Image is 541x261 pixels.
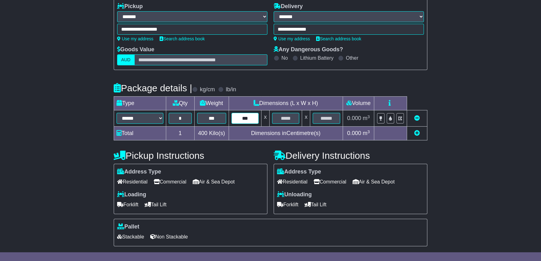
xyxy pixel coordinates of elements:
[117,46,154,53] label: Goods Value
[150,232,188,242] span: Non Stackable
[198,130,207,136] span: 400
[117,168,161,175] label: Address Type
[160,36,205,41] a: Search address book
[166,127,195,140] td: 1
[346,55,358,61] label: Other
[200,86,215,93] label: kg/cm
[343,97,374,110] td: Volume
[261,110,270,127] td: x
[117,3,143,10] label: Pickup
[114,97,166,110] td: Type
[226,86,236,93] label: lb/in
[229,127,343,140] td: Dimensions in Centimetre(s)
[117,177,147,187] span: Residential
[145,200,166,209] span: Tail Lift
[363,130,370,136] span: m
[347,115,361,121] span: 0.000
[274,46,343,53] label: Any Dangerous Goods?
[114,83,192,93] h4: Package details |
[114,127,166,140] td: Total
[117,200,138,209] span: Forklift
[193,177,235,187] span: Air & Sea Depot
[274,36,310,41] a: Use my address
[154,177,186,187] span: Commercial
[117,223,139,230] label: Pallet
[117,54,135,65] label: AUD
[117,232,144,242] span: Stackable
[353,177,395,187] span: Air & Sea Depot
[316,36,361,41] a: Search address book
[277,168,321,175] label: Address Type
[117,191,146,198] label: Loading
[414,130,420,136] a: Add new item
[274,150,427,161] h4: Delivery Instructions
[274,3,303,10] label: Delivery
[229,97,343,110] td: Dimensions (L x W x H)
[363,115,370,121] span: m
[117,36,153,41] a: Use my address
[302,110,310,127] td: x
[114,150,267,161] h4: Pickup Instructions
[367,114,370,119] sup: 3
[300,55,334,61] label: Lithium Battery
[277,177,307,187] span: Residential
[367,129,370,134] sup: 3
[194,97,229,110] td: Weight
[347,130,361,136] span: 0.000
[277,191,312,198] label: Unloading
[314,177,346,187] span: Commercial
[305,200,326,209] span: Tail Lift
[414,115,420,121] a: Remove this item
[194,127,229,140] td: Kilo(s)
[277,200,298,209] span: Forklift
[166,97,195,110] td: Qty
[281,55,288,61] label: No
